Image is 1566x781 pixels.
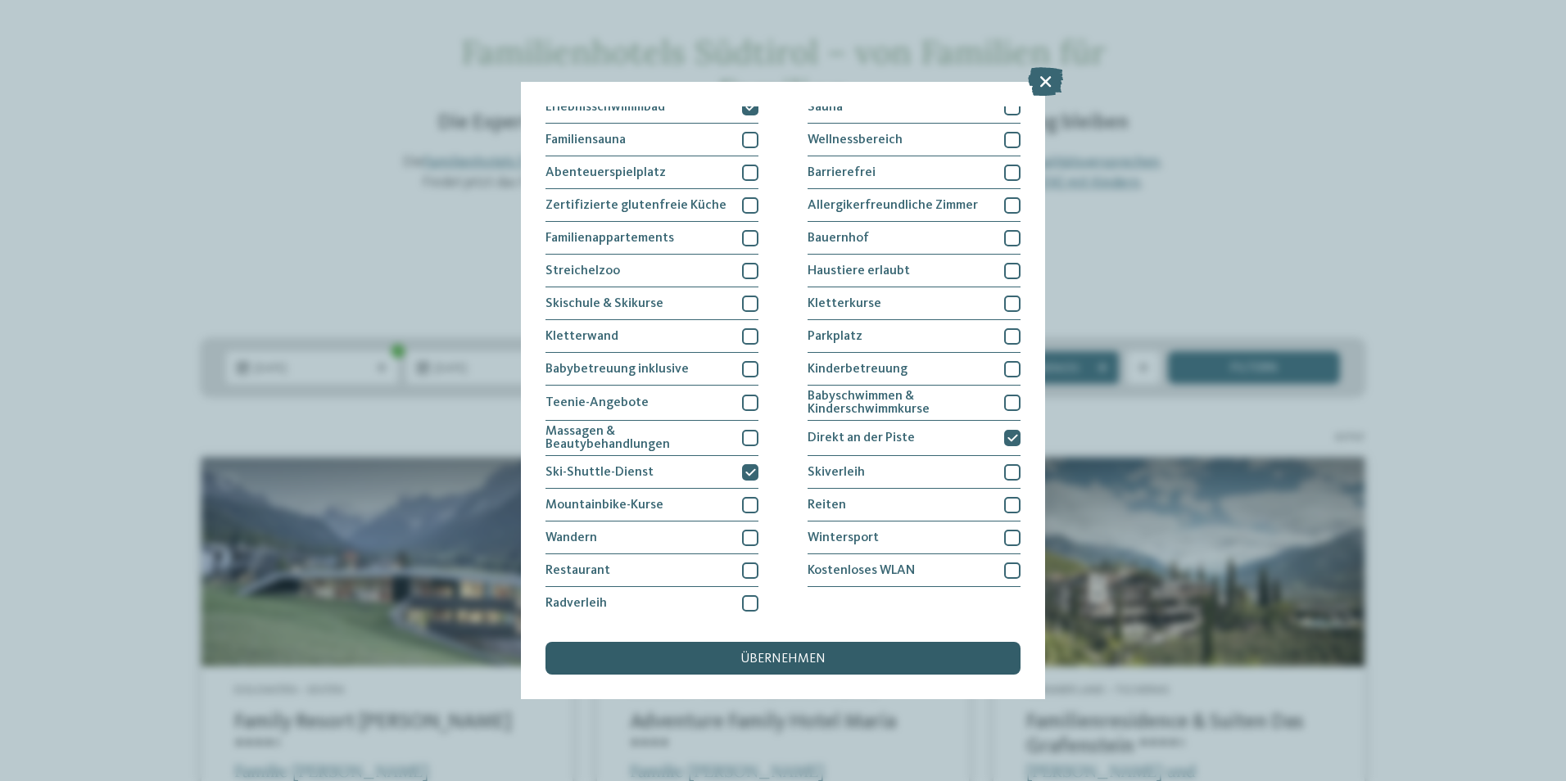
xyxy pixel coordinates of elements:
span: Kostenloses WLAN [808,564,915,577]
span: Direkt an der Piste [808,431,915,445]
span: Massagen & Beautybehandlungen [545,425,730,451]
span: Bauernhof [808,232,869,245]
span: Kinderbetreuung [808,363,907,376]
span: Kletterkurse [808,297,881,310]
span: Teenie-Angebote [545,396,649,409]
span: Babyschwimmen & Kinderschwimmkurse [808,390,992,416]
span: Zertifizierte glutenfreie Küche [545,199,726,212]
span: Mountainbike-Kurse [545,499,663,512]
span: Allergikerfreundliche Zimmer [808,199,978,212]
span: Wandern [545,531,597,544]
span: Wintersport [808,531,879,544]
span: Radverleih [545,597,607,610]
span: Wellnessbereich [808,133,903,147]
span: Reiten [808,499,846,512]
span: Abenteuerspielplatz [545,166,666,179]
span: Erlebnisschwimmbad [545,101,665,114]
span: Barrierefrei [808,166,876,179]
span: Restaurant [545,564,610,577]
span: Sauna [808,101,843,114]
span: übernehmen [740,652,826,666]
span: Familiensauna [545,133,626,147]
span: Familienappartements [545,232,674,245]
span: Kletterwand [545,330,618,343]
span: Ski-Shuttle-Dienst [545,466,654,479]
span: Streichelzoo [545,264,620,278]
span: Parkplatz [808,330,862,343]
span: Skiverleih [808,466,865,479]
span: Skischule & Skikurse [545,297,663,310]
span: Babybetreuung inklusive [545,363,689,376]
span: Haustiere erlaubt [808,264,910,278]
